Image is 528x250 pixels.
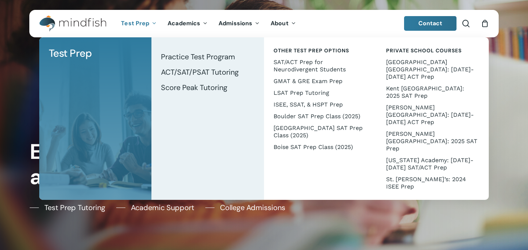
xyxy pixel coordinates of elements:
[384,83,482,102] a: Kent [GEOGRAPHIC_DATA]: 2025 SAT Prep
[384,173,482,193] a: St. [PERSON_NAME]’s: 2024 ISEE Prep
[271,45,369,56] a: Other Test Prep Options
[274,113,360,120] span: Boulder SAT Prep Class (2025)
[271,141,369,153] a: Boise SAT Prep Class (2025)
[159,49,257,64] a: Practice Test Program
[220,202,285,213] span: College Admissions
[274,143,353,150] span: Boise SAT Prep Class (2025)
[386,104,474,126] span: [PERSON_NAME][GEOGRAPHIC_DATA]: [DATE]-[DATE] ACT Prep
[386,157,473,171] span: [US_STATE] Academy: [DATE]-[DATE] SAT/ACT Prep
[29,10,499,37] header: Main Menu
[271,87,369,99] a: LSAT Prep Tutoring
[274,101,343,108] span: ISEE, SSAT, & HSPT Prep
[274,78,342,85] span: GMAT & GRE Exam Prep
[44,202,105,213] span: Test Prep Tutoring
[418,19,443,27] span: Contact
[265,20,301,27] a: About
[386,85,464,99] span: Kent [GEOGRAPHIC_DATA]: 2025 SAT Prep
[49,46,92,60] span: Test Prep
[219,19,252,27] span: Admissions
[159,64,257,80] a: ACT/SAT/PSAT Tutoring
[274,89,329,96] span: LSAT Prep Tutoring
[384,128,482,154] a: [PERSON_NAME][GEOGRAPHIC_DATA]: 2025 SAT Prep
[168,19,200,27] span: Academics
[30,202,105,213] a: Test Prep Tutoring
[271,122,369,141] a: [GEOGRAPHIC_DATA] SAT Prep Class (2025)
[271,56,369,75] a: SAT/ACT Prep for Neurodivergent Students
[159,80,257,95] a: Score Peak Tutoring
[161,83,227,92] span: Score Peak Tutoring
[274,124,363,139] span: [GEOGRAPHIC_DATA] SAT Prep Class (2025)
[162,20,213,27] a: Academics
[384,45,482,56] a: Private School Courses
[47,45,144,62] a: Test Prep
[271,75,369,87] a: GMAT & GRE Exam Prep
[386,176,466,190] span: St. [PERSON_NAME]’s: 2024 ISEE Prep
[213,20,265,27] a: Admissions
[271,19,289,27] span: About
[271,99,369,111] a: ISEE, SSAT, & HSPT Prep
[161,52,235,61] span: Practice Test Program
[386,47,462,54] span: Private School Courses
[161,67,239,77] span: ACT/SAT/PSAT Tutoring
[115,10,301,37] nav: Main Menu
[121,19,149,27] span: Test Prep
[205,202,285,213] a: College Admissions
[30,139,259,190] h1: Every Student Has a
[481,19,489,27] a: Cart
[386,59,474,80] span: [GEOGRAPHIC_DATA] [GEOGRAPHIC_DATA]: [DATE]-[DATE] ACT Prep
[271,111,369,122] a: Boulder SAT Prep Class (2025)
[274,59,346,73] span: SAT/ACT Prep for Neurodivergent Students
[274,47,349,54] span: Other Test Prep Options
[115,20,162,27] a: Test Prep
[386,130,477,152] span: [PERSON_NAME][GEOGRAPHIC_DATA]: 2025 SAT Prep
[404,16,457,31] a: Contact
[384,154,482,173] a: [US_STATE] Academy: [DATE]-[DATE] SAT/ACT Prep
[131,202,194,213] span: Academic Support
[384,102,482,128] a: [PERSON_NAME][GEOGRAPHIC_DATA]: [DATE]-[DATE] ACT Prep
[384,56,482,83] a: [GEOGRAPHIC_DATA] [GEOGRAPHIC_DATA]: [DATE]-[DATE] ACT Prep
[116,202,194,213] a: Academic Support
